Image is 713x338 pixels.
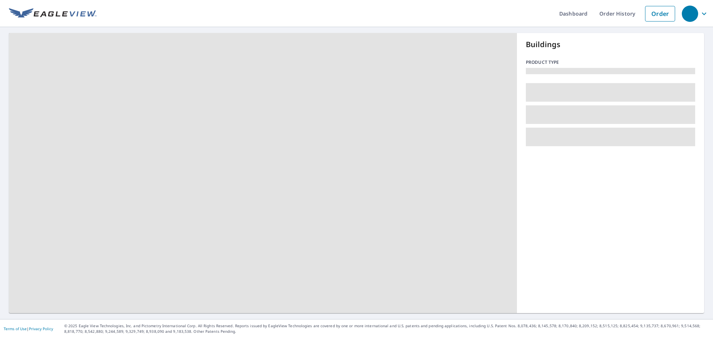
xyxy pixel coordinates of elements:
p: © 2025 Eagle View Technologies, Inc. and Pictometry International Corp. All Rights Reserved. Repo... [64,323,709,334]
a: Order [645,6,675,22]
p: Product type [526,59,695,66]
p: Buildings [526,39,695,50]
a: Terms of Use [4,326,27,331]
p: | [4,326,53,331]
a: Privacy Policy [29,326,53,331]
img: EV Logo [9,8,97,19]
